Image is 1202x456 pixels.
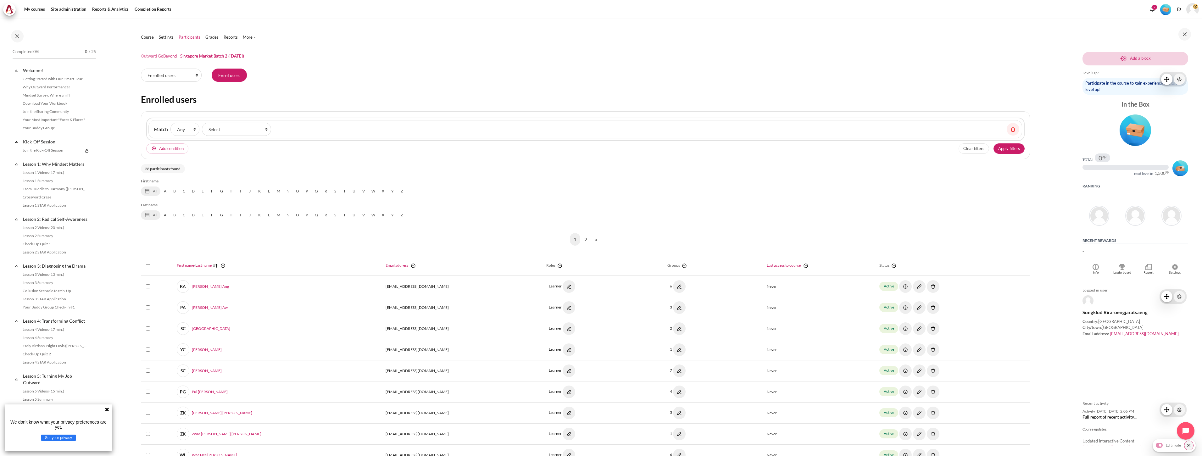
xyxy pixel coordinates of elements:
a: 2 [581,233,591,246]
a: E [198,186,208,196]
a: Crossword Craze [21,193,89,201]
span: 1,500 [1155,171,1166,175]
a: W [368,210,378,220]
a: Join the Impact Presentation Lab [1082,445,1142,450]
span: Move Logged in user block [1161,291,1172,302]
a: K [255,210,264,220]
a: G [217,186,226,196]
span: Collapse [13,67,19,74]
span: SC [177,364,189,377]
a: Your Buddy Group! [21,124,89,132]
a: From Huddle to Harmony ([PERSON_NAME]'s Story) [21,185,89,193]
a: Mindset Survey: Where am I? [21,92,89,99]
a: Getting Started with Our 'Smart-Learning' Platform [21,75,89,83]
a: L [264,186,274,196]
a: Learner Zhen Xiong Derrick Kim's role assignments [549,410,576,415]
span: Collapse [13,376,19,382]
a: Collusion Scenario Match-Up [21,287,89,295]
span: KA [177,280,189,293]
a: Completed 0% 0 / 25 [13,47,96,65]
span: Add a block [1130,55,1151,62]
th: / [173,256,382,276]
a: H [226,186,236,196]
nav: Page [141,228,1030,251]
th: Status [876,256,1030,276]
img: Edit enrolment [913,322,926,335]
span: ZK [177,428,189,440]
a: S [331,186,340,196]
div: In the Box [1082,100,1188,108]
a: U [349,210,359,220]
button: Add condition [146,143,188,154]
a: Actions menu [1174,291,1185,302]
a: Unenrol [927,305,940,309]
span: xp [1102,155,1106,158]
img: Manual enrolments [899,386,912,398]
img: Edit groups for "Yu Jun Joleena Chia" [673,343,686,356]
a: Lesson 1 Videos (17 min.) [21,169,89,176]
a: Settings [159,34,174,41]
img: Unenrol [927,343,939,356]
a: Architeck Architeck [3,3,19,16]
a: Join the Sharing Community [21,108,89,115]
img: Edit groups for "San San Chew" [673,322,686,335]
span: Collapse [13,263,19,269]
button: Languages [1174,5,1184,14]
img: Manual enrolments [899,364,912,377]
a: Grades [205,34,219,41]
a: R [321,186,331,196]
img: Edit groups for "Zwar Nyunt Phyo Kyaw" [673,428,686,440]
a: Lesson 2: Radical Self-Awareness [22,215,89,223]
span: Add condition [159,146,184,152]
img: Edit groups for "Siew Lin Chua" [673,364,686,377]
img: Siew Lin Chua's role assignments [563,364,575,377]
a: Lesson 4 Summary [21,334,89,342]
a: Next page [591,233,601,246]
a: Join the Kick-Off Session [21,147,83,154]
div: 2 [1152,5,1157,10]
a: Early Birds vs. Night Owls ([PERSON_NAME]'s Story) [21,342,89,350]
a: Lesson 2 STAR Application [21,248,89,256]
a: Unenrol [927,431,940,436]
a: Actions menu [1174,74,1185,85]
a: Z [397,210,407,220]
div: Settings [1163,270,1187,275]
img: Level #1 [1160,4,1171,15]
img: Pei Sun Aw's role assignments [563,301,575,314]
img: Edit enrolment [913,343,926,356]
div: Level #1 [1160,3,1171,15]
a: Hide Last access to course [801,263,809,269]
a: Last name [195,263,212,268]
img: Edit enrolment [913,407,926,419]
a: U [349,186,359,196]
a: K [255,186,264,196]
div: 0 [1099,155,1106,161]
a: 3 Edit groups for "Pei Sun Aw" [670,305,686,309]
img: Ascending [212,263,219,269]
a: J [245,210,255,220]
a: 6 Edit groups for "Keng Yeow Ang" [670,284,686,288]
a: B [170,210,179,220]
a: Lesson 4 Videos (17 min.) [21,326,89,333]
a: KA[PERSON_NAME] Ang [177,280,229,293]
a: J [245,186,255,196]
a: First name [177,263,194,268]
a: 7 Edit groups for "Siew Lin Chua" [670,368,686,373]
img: Level #2 [1172,160,1188,176]
a: Hide Full name [219,263,226,269]
a: User menu [1186,3,1199,16]
div: Leaderboard [1110,270,1134,275]
a: Q [312,186,321,196]
a: Learner Siew Lin Chua's role assignments [549,368,576,373]
div: Show notification window with 2 new notifications [1148,5,1157,14]
a: Kick-Off Session [22,137,89,146]
a: Hide Groups [680,263,687,269]
img: Edit groups for "Keng Yeow Ang" [673,280,686,293]
a: Participants [179,34,200,41]
a: Why Outward Performance? [21,83,89,91]
span: Move Level Up! block [1161,74,1172,85]
a: B [170,186,179,196]
a: T [340,210,349,220]
a: Unenrol [927,284,940,288]
img: switch_minus [220,263,226,269]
